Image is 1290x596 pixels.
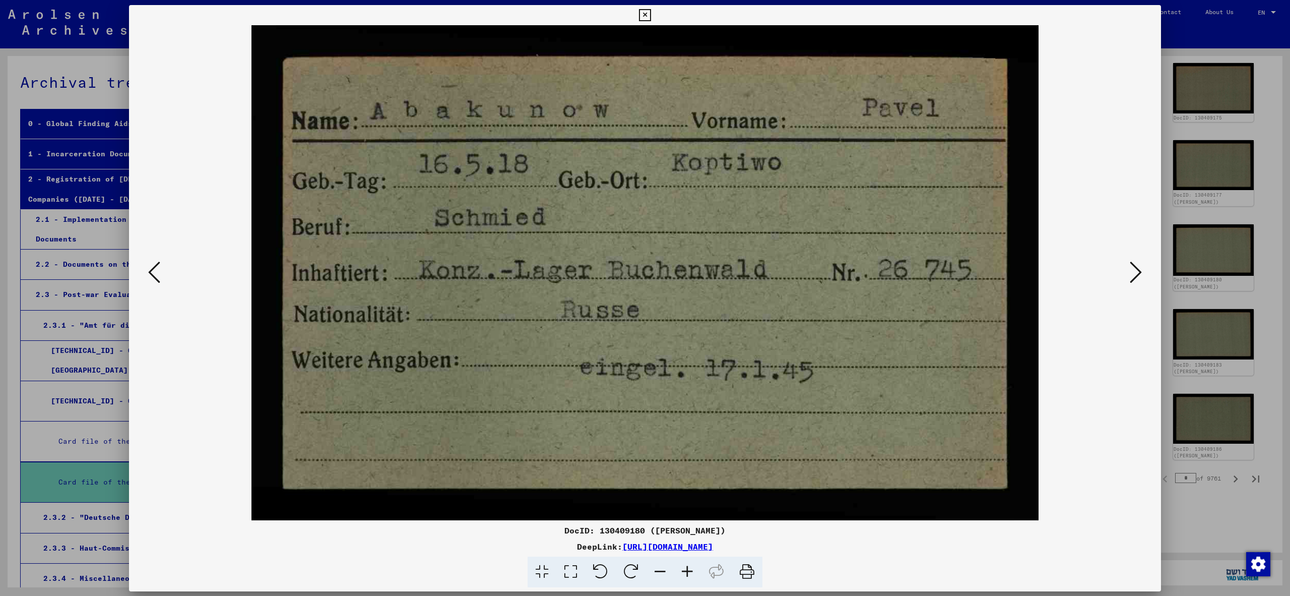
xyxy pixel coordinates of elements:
div: Change consent [1246,552,1270,576]
div: DeepLink: [129,541,1161,553]
a: [URL][DOMAIN_NAME] [622,542,713,552]
img: 001.jpg [163,25,1127,520]
img: Change consent [1246,552,1270,576]
div: DocID: 130409180 ([PERSON_NAME]) [129,524,1161,537]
